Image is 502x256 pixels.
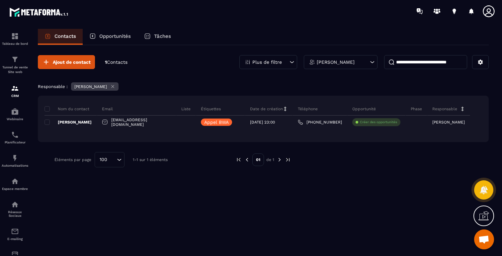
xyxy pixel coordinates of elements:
p: Opportunités [99,33,131,39]
p: Espace membre [2,187,28,191]
p: [DATE] 23:00 [250,120,275,125]
img: prev [244,157,250,163]
p: Éléments par page [54,157,91,162]
p: Tâches [154,33,171,39]
p: 1-1 sur 1 éléments [133,157,168,162]
a: formationformationTableau de bord [2,27,28,50]
a: [PHONE_NUMBER] [298,120,342,125]
p: Étiquettes [201,106,221,112]
p: Planificateur [2,140,28,144]
a: automationsautomationsAutomatisations [2,149,28,172]
img: scheduler [11,131,19,139]
a: emailemailE-mailing [2,222,28,246]
p: Automatisations [2,164,28,167]
p: E-mailing [2,237,28,241]
p: Opportunité [352,106,376,112]
input: Search for option [110,156,115,163]
p: Créer des opportunités [360,120,397,125]
img: formation [11,55,19,63]
p: Réseaux Sociaux [2,210,28,217]
span: Contacts [107,59,127,65]
p: [PERSON_NAME] [74,84,107,89]
p: Webinaire [2,117,28,121]
p: [PERSON_NAME] [317,60,355,64]
img: social-network [11,201,19,209]
p: Contacts [54,33,76,39]
p: Date de création [250,106,283,112]
a: automationsautomationsWebinaire [2,103,28,126]
a: formationformationTunnel de vente Site web [2,50,28,79]
p: Téléphone [298,106,318,112]
img: automations [11,177,19,185]
p: Nom du contact [44,106,89,112]
a: Contacts [38,29,83,45]
img: next [277,157,283,163]
p: Responsable : [38,84,68,89]
img: logo [9,6,69,18]
p: Tableau de bord [2,42,28,45]
div: Ouvrir le chat [474,229,494,249]
p: Phase [411,106,422,112]
div: Search for option [95,152,125,167]
img: automations [11,154,19,162]
p: Liste [181,106,191,112]
img: formation [11,32,19,40]
img: automations [11,108,19,116]
a: Tâches [137,29,178,45]
p: 01 [252,153,264,166]
p: [PERSON_NAME] [44,120,92,125]
img: formation [11,84,19,92]
p: Tunnel de vente Site web [2,65,28,74]
a: formationformationCRM [2,79,28,103]
p: de 1 [266,157,274,162]
span: Ajout de contact [53,59,91,65]
span: 100 [97,156,110,163]
p: Email [102,106,113,112]
img: next [285,157,291,163]
img: prev [236,157,242,163]
p: [PERSON_NAME] [432,120,465,125]
a: Opportunités [83,29,137,45]
p: Plus de filtre [252,60,282,64]
p: 1 [105,59,127,65]
p: CRM [2,94,28,98]
p: Responsable [432,106,457,112]
img: email [11,227,19,235]
a: social-networksocial-networkRéseaux Sociaux [2,196,28,222]
a: automationsautomationsEspace membre [2,172,28,196]
a: schedulerschedulerPlanificateur [2,126,28,149]
button: Ajout de contact [38,55,95,69]
p: Appel BWA [204,120,229,125]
